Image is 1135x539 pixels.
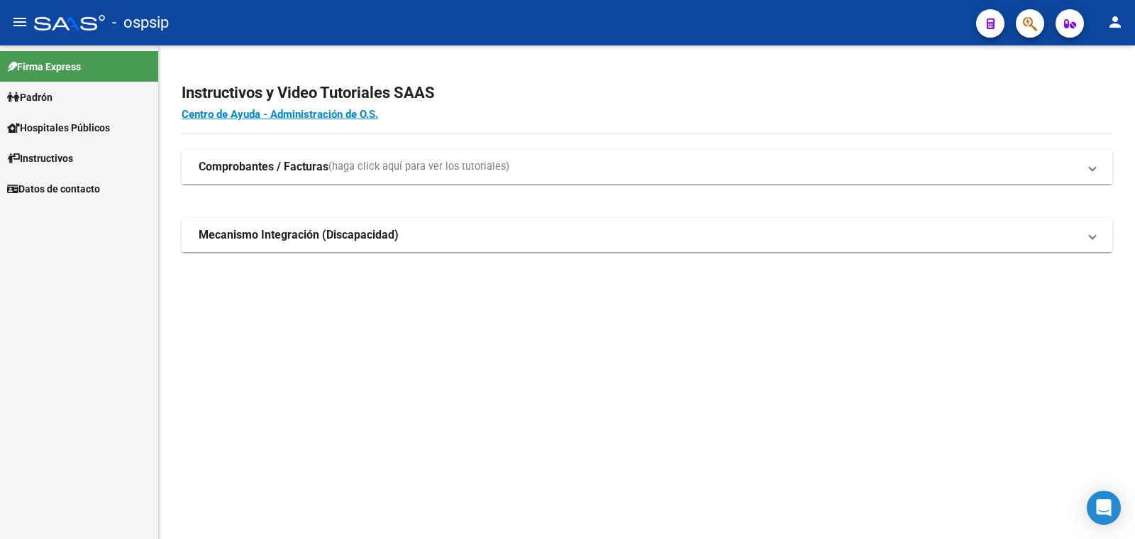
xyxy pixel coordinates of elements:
mat-icon: menu [11,13,28,31]
span: (haga click aquí para ver los tutoriales) [328,159,509,175]
strong: Comprobantes / Facturas [199,159,328,175]
h2: Instructivos y Video Tutoriales SAAS [182,80,1112,107]
span: Hospitales Públicos [7,120,110,136]
mat-expansion-panel-header: Mecanismo Integración (Discapacidad) [182,218,1112,252]
span: Instructivos [7,151,73,166]
span: Padrón [7,89,52,105]
a: Centro de Ayuda - Administración de O.S. [182,108,378,121]
span: Datos de contacto [7,181,100,197]
span: - ospsip [112,7,169,38]
mat-expansion-panel-header: Comprobantes / Facturas(haga click aquí para ver los tutoriales) [182,150,1112,184]
strong: Mecanismo Integración (Discapacidad) [199,227,399,243]
div: Open Intercom Messenger [1087,491,1121,525]
span: Firma Express [7,59,81,75]
mat-icon: person [1107,13,1124,31]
